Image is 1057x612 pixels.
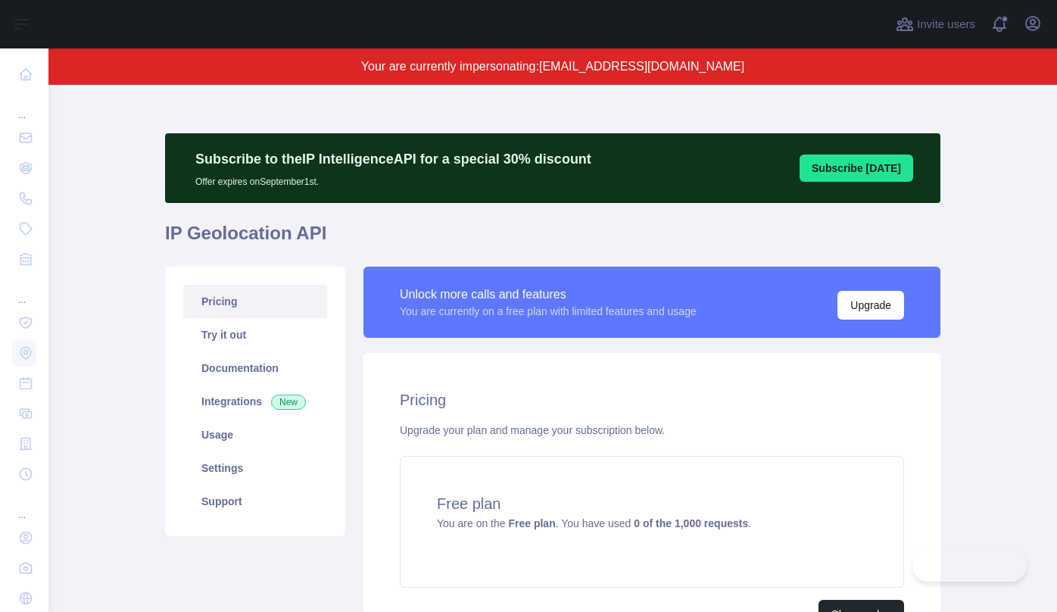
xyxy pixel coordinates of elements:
a: Try it out [183,318,327,351]
span: You are on the . You have used . [437,517,751,529]
h2: Pricing [400,389,904,411]
strong: Free plan [508,517,555,529]
span: Your are currently impersonating: [361,60,539,73]
div: Upgrade your plan and manage your subscription below. [400,423,904,438]
button: Subscribe [DATE] [800,155,913,182]
div: You are currently on a free plan with limited features and usage [400,304,697,319]
a: Pricing [183,285,327,318]
h4: Free plan [437,493,867,514]
a: Support [183,485,327,518]
a: Integrations New [183,385,327,418]
div: ... [12,91,36,121]
strong: 0 of the 1,000 requests [634,517,748,529]
iframe: Toggle Customer Support [912,550,1027,582]
button: Invite users [893,12,978,36]
p: Offer expires on September 1st. [195,170,591,188]
a: Usage [183,418,327,451]
p: Subscribe to the IP Intelligence API for a special 30 % discount [195,148,591,170]
div: ... [12,491,36,521]
span: Invite users [917,16,975,33]
span: New [271,395,306,410]
a: Settings [183,451,327,485]
button: Upgrade [837,291,904,320]
h1: IP Geolocation API [165,221,940,258]
div: Unlock more calls and features [400,286,697,304]
div: ... [12,276,36,306]
a: Documentation [183,351,327,385]
span: [EMAIL_ADDRESS][DOMAIN_NAME] [539,60,744,73]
